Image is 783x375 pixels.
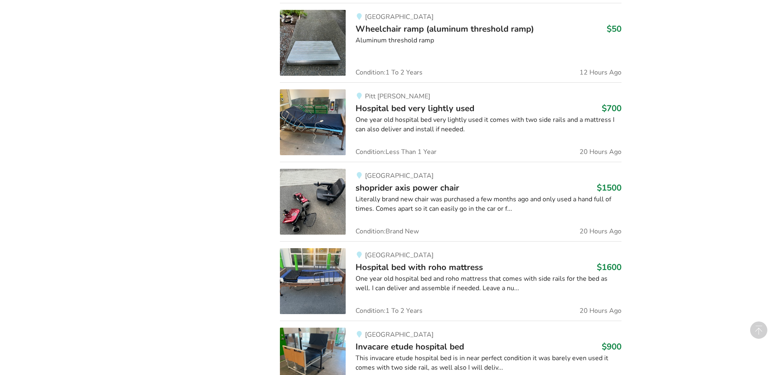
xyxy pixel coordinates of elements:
[280,89,346,155] img: bedroom equipment-hospital bed very lightly used
[280,169,346,235] img: mobility-shoprider axis power chair
[356,36,621,45] div: Aluminum threshold ramp
[356,102,474,114] span: Hospital bed very lightly used
[280,82,621,162] a: bedroom equipment-hospital bed very lightly usedPitt [PERSON_NAME]Hospital bed very lightly used$...
[356,228,419,235] span: Condition: Brand New
[356,195,621,214] div: Literally brand new chair was purchased a few months ago and only used a hand full of times. Come...
[280,248,346,314] img: bedroom equipment-hospital bed with roho mattress
[356,69,423,76] span: Condition: 1 To 2 Years
[597,182,621,193] h3: $1500
[356,261,483,273] span: Hospital bed with roho mattress
[356,354,621,373] div: This invacare etude hospital bed is in near perfect condition it was barely even used it comes wi...
[356,307,423,314] span: Condition: 1 To 2 Years
[356,182,459,193] span: shoprider axis power chair
[580,69,621,76] span: 12 Hours Ago
[280,241,621,321] a: bedroom equipment-hospital bed with roho mattress [GEOGRAPHIC_DATA]Hospital bed with roho mattres...
[580,228,621,235] span: 20 Hours Ago
[365,251,434,260] span: [GEOGRAPHIC_DATA]
[580,307,621,314] span: 20 Hours Ago
[365,330,434,339] span: [GEOGRAPHIC_DATA]
[280,162,621,241] a: mobility-shoprider axis power chair [GEOGRAPHIC_DATA]shoprider axis power chair$1500Literally bra...
[365,92,430,101] span: Pitt [PERSON_NAME]
[602,103,621,114] h3: $700
[356,149,437,155] span: Condition: Less Than 1 Year
[580,149,621,155] span: 20 Hours Ago
[356,341,464,352] span: Invacare etude hospital bed
[356,115,621,134] div: One year old hospital bed very lightly used it comes with two side rails and a mattress I can als...
[602,341,621,352] h3: $900
[597,262,621,273] h3: $1600
[356,274,621,293] div: One year old hospital bed and roho mattress that comes with side rails for the bed as well. I can...
[365,12,434,21] span: [GEOGRAPHIC_DATA]
[280,3,621,82] a: mobility-wheelchair ramp (aluminum threshold ramp)[GEOGRAPHIC_DATA]Wheelchair ramp (aluminum thre...
[365,171,434,180] span: [GEOGRAPHIC_DATA]
[280,10,346,76] img: mobility-wheelchair ramp (aluminum threshold ramp)
[356,23,534,35] span: Wheelchair ramp (aluminum threshold ramp)
[607,23,621,34] h3: $50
